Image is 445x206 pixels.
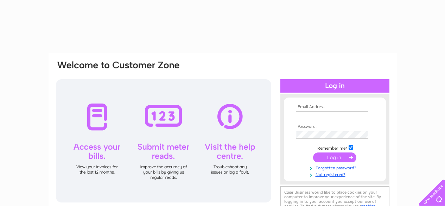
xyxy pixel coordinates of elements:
input: Submit [313,152,356,162]
th: Email Address: [294,105,376,110]
td: Remember me? [294,144,376,151]
a: Forgotten password? [296,164,376,171]
th: Password: [294,124,376,129]
a: Not registered? [296,171,376,177]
